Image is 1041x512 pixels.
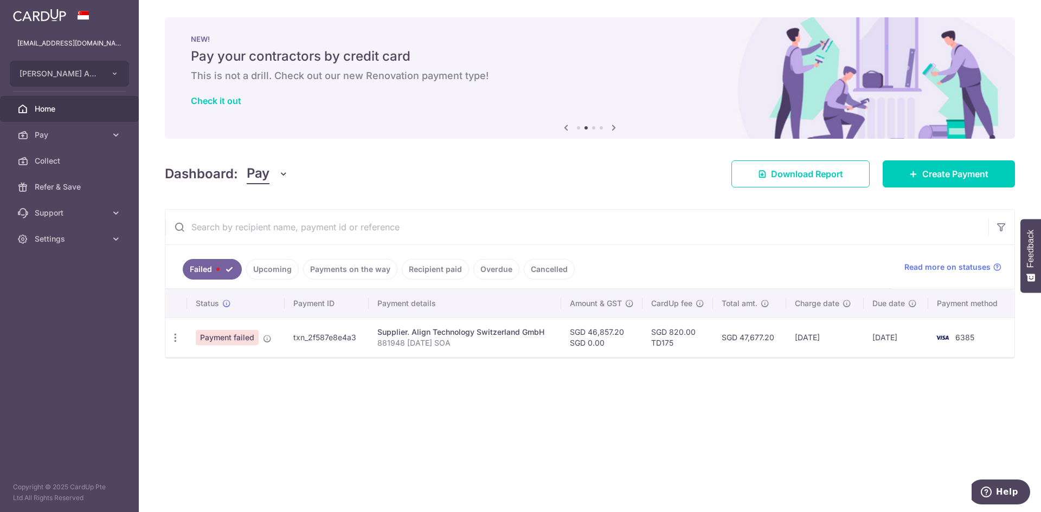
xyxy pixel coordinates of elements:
[35,129,106,140] span: Pay
[786,317,863,357] td: [DATE]
[17,38,121,49] p: [EMAIL_ADDRESS][DOMAIN_NAME]
[13,9,66,22] img: CardUp
[196,298,219,309] span: Status
[864,317,928,357] td: [DATE]
[972,479,1030,507] iframe: Opens a widget where you can find more information
[247,164,269,184] span: Pay
[955,333,974,342] span: 6385
[713,317,786,357] td: SGD 47,677.20
[165,17,1015,139] img: Renovation banner
[377,327,553,338] div: Supplier. Align Technology Switzerland GmbH
[1026,230,1036,268] span: Feedback
[20,68,100,79] span: [PERSON_NAME] ASSOCIATES PTE LTD
[35,182,106,192] span: Refer & Save
[35,208,106,218] span: Support
[191,35,989,43] p: NEW!
[524,259,575,280] a: Cancelled
[872,298,905,309] span: Due date
[651,298,692,309] span: CardUp fee
[303,259,397,280] a: Payments on the way
[931,331,953,344] img: Bank Card
[196,330,259,345] span: Payment failed
[191,48,989,65] h5: Pay your contractors by credit card
[191,69,989,82] h6: This is not a drill. Check out our new Renovation payment type!
[731,160,870,187] a: Download Report
[369,289,562,317] th: Payment details
[285,317,369,357] td: txn_2f587e8e4a3
[883,160,1015,187] a: Create Payment
[795,298,839,309] span: Charge date
[473,259,519,280] a: Overdue
[570,298,622,309] span: Amount & GST
[771,167,843,180] span: Download Report
[1020,219,1041,293] button: Feedback - Show survey
[35,155,106,166] span: Collect
[642,317,713,357] td: SGD 820.00 TD175
[904,262,991,273] span: Read more on statuses
[10,61,129,87] button: [PERSON_NAME] ASSOCIATES PTE LTD
[377,338,553,348] p: 881948 [DATE] SOA
[928,289,1014,317] th: Payment method
[904,262,1001,273] a: Read more on statuses
[35,103,106,114] span: Home
[722,298,757,309] span: Total amt.
[191,95,241,106] a: Check it out
[165,210,988,244] input: Search by recipient name, payment id or reference
[183,259,242,280] a: Failed
[35,234,106,244] span: Settings
[285,289,369,317] th: Payment ID
[402,259,469,280] a: Recipient paid
[247,164,288,184] button: Pay
[922,167,988,180] span: Create Payment
[246,259,299,280] a: Upcoming
[561,317,642,357] td: SGD 46,857.20 SGD 0.00
[165,164,238,184] h4: Dashboard:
